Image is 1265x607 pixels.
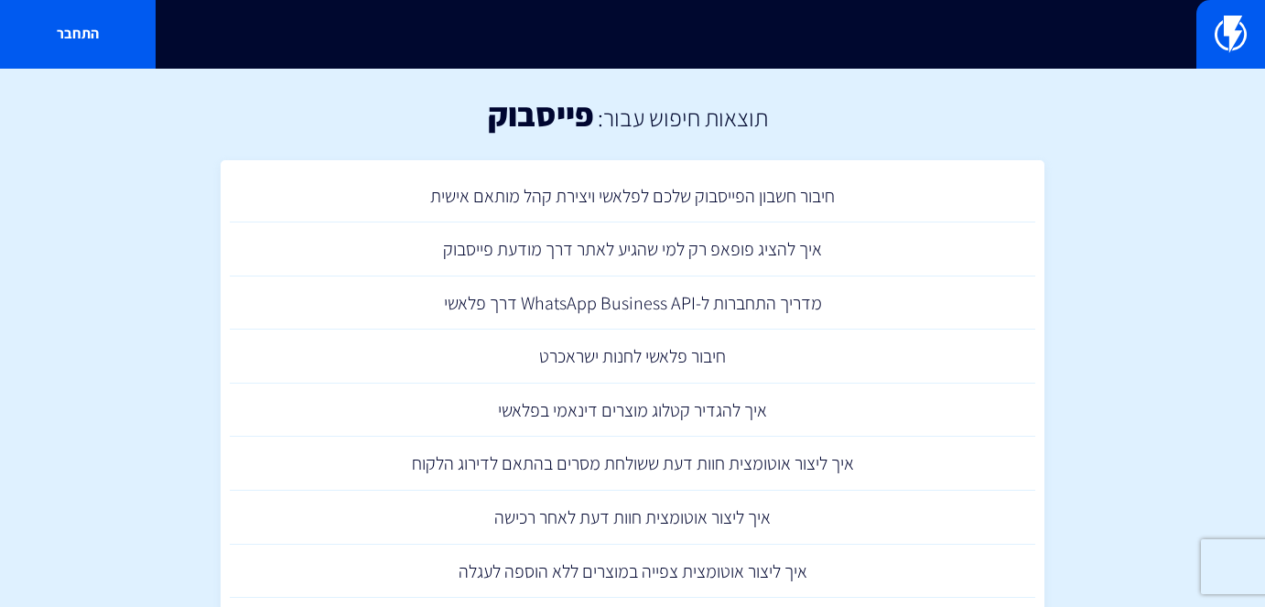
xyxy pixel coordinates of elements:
[230,276,1035,331] a: מדריך התחברות ל-WhatsApp Business API דרך פלאשי
[230,384,1035,438] a: איך להגדיר קטלוג מוצרים דינאמי בפלאשי
[230,545,1035,599] a: איך ליצור אוטומצית צפייה במוצרים ללא הוספה לעגלה
[230,169,1035,223] a: חיבור חשבון הפייסבוק שלכם לפלאשי ויצירת קהל מותאם אישית
[230,437,1035,491] a: איך ליצור אוטומצית חוות דעת ששולחת מסרים בהתאם לדירוג הלקוח
[230,491,1035,545] a: איך ליצור אוטומצית חוות דעת לאחר רכישה
[230,222,1035,276] a: איך להציג פופאפ רק למי שהגיע לאתר דרך מודעת פייסבוק
[230,330,1035,384] a: חיבור פלאשי לחנות ישראכרט
[488,96,593,133] h1: פייסבוק
[593,104,768,131] h2: תוצאות חיפוש עבור:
